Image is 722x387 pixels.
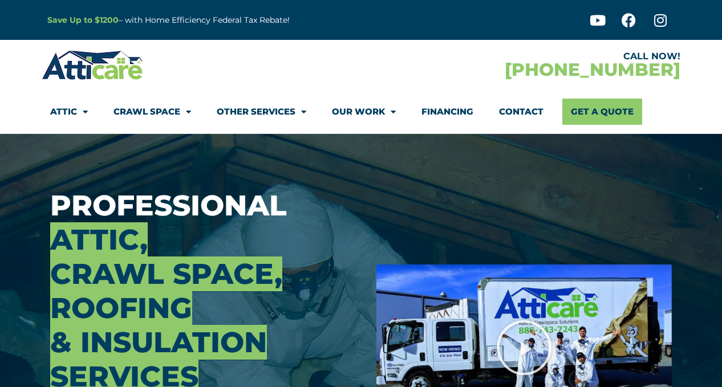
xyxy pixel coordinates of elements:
[47,14,417,27] p: – with Home Efficiency Federal Tax Rebate!
[562,99,642,125] a: Get A Quote
[496,319,553,376] div: Play Video
[113,99,191,125] a: Crawl Space
[332,99,396,125] a: Our Work
[50,99,672,125] nav: Menu
[217,99,306,125] a: Other Services
[47,15,119,25] a: Save Up to $1200
[499,99,543,125] a: Contact
[421,99,473,125] a: Financing
[50,222,282,325] span: Attic, Crawl Space, Roofing
[50,99,88,125] a: Attic
[361,52,680,61] div: CALL NOW!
